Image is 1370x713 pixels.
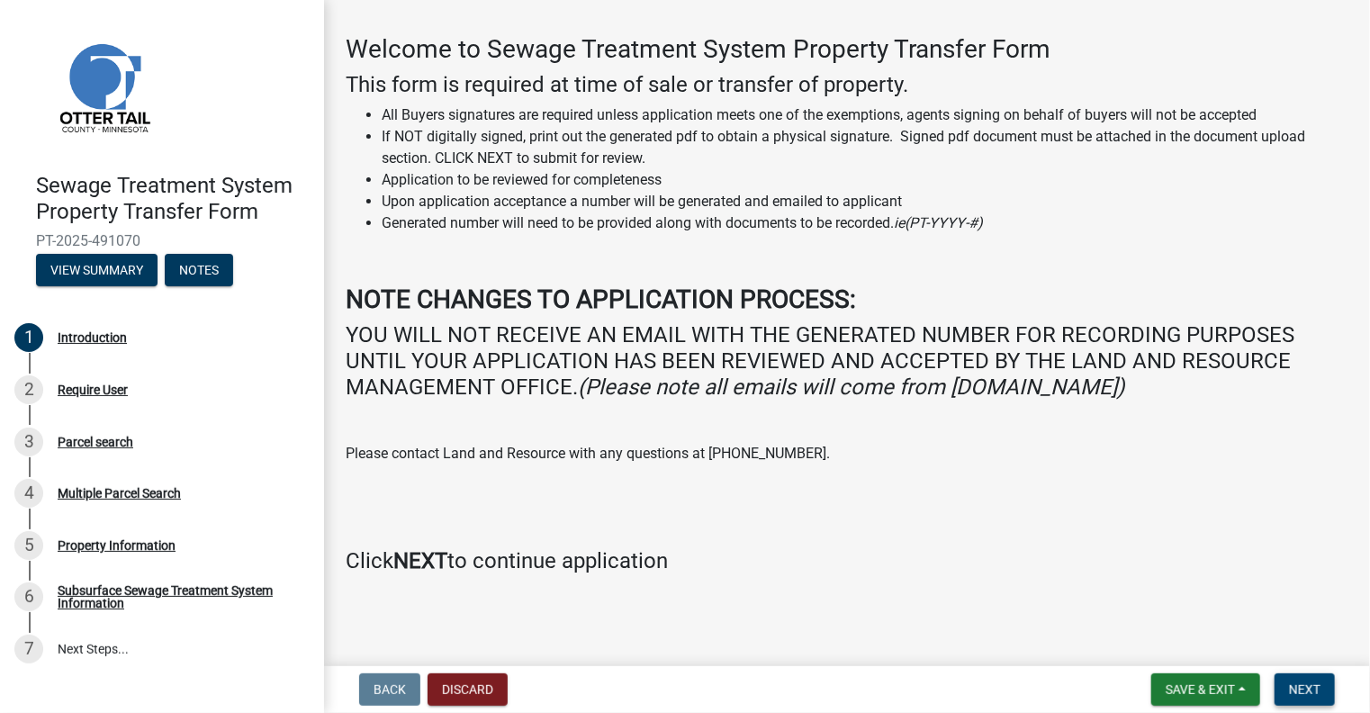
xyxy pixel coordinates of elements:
span: Save & Exit [1166,682,1235,697]
li: Application to be reviewed for completeness [382,169,1348,191]
h3: Welcome to Sewage Treatment System Property Transfer Form [346,34,1348,65]
div: Require User [58,384,128,396]
i: (Please note all emails will come from [DOMAIN_NAME]) [578,375,1124,400]
img: Otter Tail County, Minnesota [36,19,171,154]
div: 3 [14,428,43,456]
div: Multiple Parcel Search [58,487,181,500]
span: Next [1289,682,1320,697]
div: 1 [14,323,43,352]
wm-modal-confirm: Summary [36,264,158,278]
h4: This form is required at time of sale or transfer of property. [346,72,1348,98]
h4: Sewage Treatment System Property Transfer Form [36,173,310,225]
button: Notes [165,254,233,286]
strong: NEXT [393,548,447,573]
div: Property Information [58,539,176,552]
p: Please contact Land and Resource with any questions at [PHONE_NUMBER]. [346,443,1348,465]
div: 6 [14,582,43,611]
div: 4 [14,479,43,508]
h4: YOU WILL NOT RECEIVE AN EMAIL WITH THE GENERATED NUMBER FOR RECORDING PURPOSES UNTIL YOUR APPLICA... [346,322,1348,400]
wm-modal-confirm: Notes [165,264,233,278]
li: All Buyers signatures are required unless application meets one of the exemptions, agents signing... [382,104,1348,126]
li: If NOT digitally signed, print out the generated pdf to obtain a physical signature. Signed pdf d... [382,126,1348,169]
div: 7 [14,635,43,663]
button: Next [1275,673,1335,706]
div: Subsurface Sewage Treatment System Information [58,584,295,609]
div: 2 [14,375,43,404]
button: Discard [428,673,508,706]
span: PT-2025-491070 [36,232,288,249]
div: Parcel search [58,436,133,448]
strong: NOTE CHANGES TO APPLICATION PROCESS: [346,284,856,314]
h4: Click to continue application [346,548,1348,574]
li: Upon application acceptance a number will be generated and emailed to applicant [382,191,1348,212]
span: Back [374,682,406,697]
i: ie(PT-YYYY-#) [894,214,983,231]
button: Save & Exit [1151,673,1260,706]
div: 5 [14,531,43,560]
button: Back [359,673,420,706]
button: View Summary [36,254,158,286]
div: Introduction [58,331,127,344]
li: Generated number will need to be provided along with documents to be recorded. [382,212,1348,234]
